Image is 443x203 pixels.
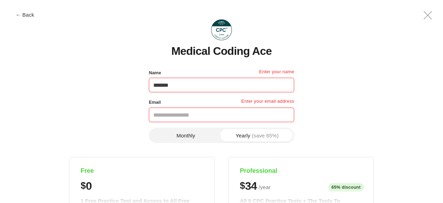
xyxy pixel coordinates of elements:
h1: Medical Coding Ace [171,45,272,57]
button: Monthly [150,129,221,142]
span: 34 [245,180,257,192]
h4: Free [81,167,203,175]
span: 65% discount [328,183,364,192]
p: Enter your email address [241,98,294,108]
p: Enter your name [259,68,294,78]
span: $ [240,180,245,191]
button: ← Back [11,12,39,17]
button: Yearly(save 65%) [221,129,293,142]
span: 0 [86,180,92,192]
span: (save 65%) [252,133,279,138]
label: Name [149,68,161,77]
label: Email [149,98,161,107]
span: $ [81,180,86,191]
input: Email [149,108,294,122]
img: Medical Coding Ace [211,19,232,40]
span: / year [259,183,271,192]
input: Name [149,78,294,92]
h4: Professional [240,167,362,175]
span: ← [16,12,21,17]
